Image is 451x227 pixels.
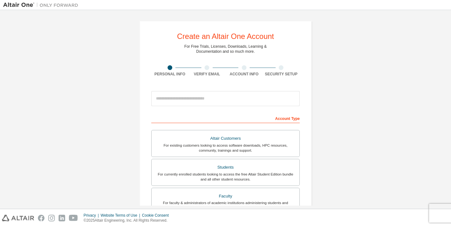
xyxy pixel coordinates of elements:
[48,215,55,221] img: instagram.svg
[155,200,296,210] div: For faculty & administrators of academic institutions administering students and accessing softwa...
[263,72,300,77] div: Security Setup
[142,213,172,218] div: Cookie Consent
[69,215,78,221] img: youtube.svg
[101,213,142,218] div: Website Terms of Use
[59,215,65,221] img: linkedin.svg
[155,163,296,172] div: Students
[151,113,300,123] div: Account Type
[84,213,101,218] div: Privacy
[225,72,263,77] div: Account Info
[155,192,296,201] div: Faculty
[38,215,44,221] img: facebook.svg
[3,2,81,8] img: Altair One
[151,72,189,77] div: Personal Info
[155,172,296,182] div: For currently enrolled students looking to access the free Altair Student Edition bundle and all ...
[189,72,226,77] div: Verify Email
[177,33,274,40] div: Create an Altair One Account
[2,215,34,221] img: altair_logo.svg
[184,44,267,54] div: For Free Trials, Licenses, Downloads, Learning & Documentation and so much more.
[155,134,296,143] div: Altair Customers
[84,218,173,223] p: © 2025 Altair Engineering, Inc. All Rights Reserved.
[155,143,296,153] div: For existing customers looking to access software downloads, HPC resources, community, trainings ...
